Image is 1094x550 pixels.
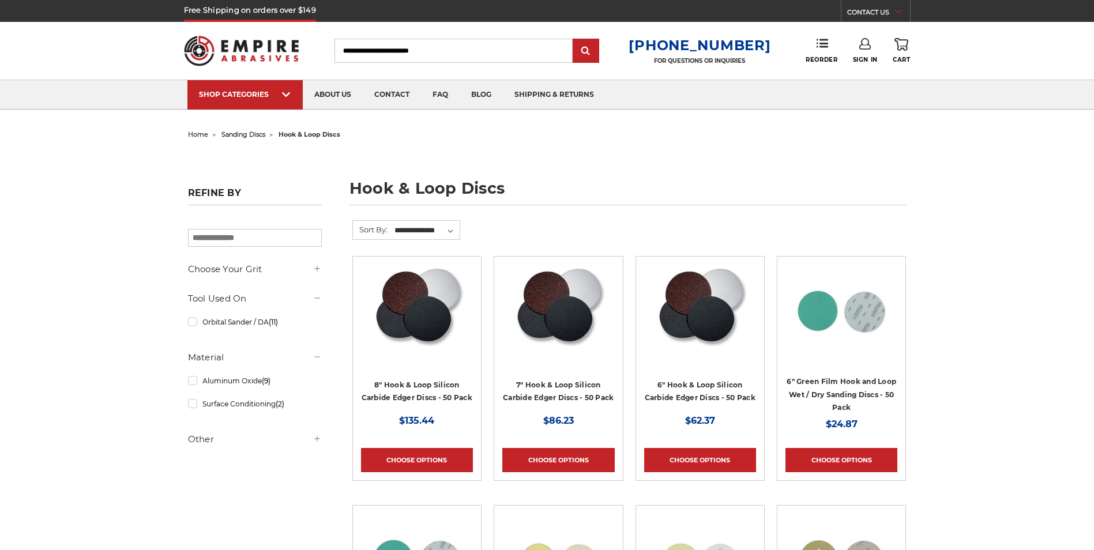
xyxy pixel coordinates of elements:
[503,80,606,110] a: shipping & returns
[269,318,278,326] span: (11)
[370,265,464,357] img: Silicon Carbide 8" Hook & Loop Edger Discs
[460,80,503,110] a: blog
[393,222,460,239] select: Sort By:
[644,448,756,472] a: Choose Options
[361,448,473,472] a: Choose Options
[795,265,888,357] img: 6-inch 60-grit green film hook and loop sanding discs with fast cutting aluminum oxide for coarse...
[188,130,208,138] a: home
[787,377,896,412] a: 6" Green Film Hook and Loop Wet / Dry Sanding Discs - 50 Pack
[262,376,270,385] span: (9)
[503,381,614,402] a: 7" Hook & Loop Silicon Carbide Edger Discs - 50 Pack
[685,415,715,426] span: $62.37
[421,80,460,110] a: faq
[502,448,614,472] a: Choose Options
[303,80,363,110] a: about us
[893,56,910,63] span: Cart
[188,432,322,446] h5: Other
[629,37,770,54] a: [PHONE_NUMBER]
[629,57,770,65] p: FOR QUESTIONS OR INQUIRIES
[543,415,574,426] span: $86.23
[785,265,897,376] a: 6-inch 60-grit green film hook and loop sanding discs with fast cutting aluminum oxide for coarse...
[188,187,322,205] h5: Refine by
[806,38,837,63] a: Reorder
[188,394,322,414] a: Surface Conditioning(2)
[188,262,322,276] h5: Choose Your Grit
[188,351,322,364] h5: Material
[644,265,756,376] a: Silicon Carbide 6" Hook & Loop Edger Discs
[353,221,388,238] label: Sort By:
[853,56,878,63] span: Sign In
[199,90,291,99] div: SHOP CATEGORIES
[184,28,299,73] img: Empire Abrasives
[361,265,473,376] a: Silicon Carbide 8" Hook & Loop Edger Discs
[502,265,614,376] a: Silicon Carbide 7" Hook & Loop Edger Discs
[806,56,837,63] span: Reorder
[221,130,265,138] a: sanding discs
[645,381,755,402] a: 6" Hook & Loop Silicon Carbide Edger Discs - 50 Pack
[362,381,472,402] a: 8" Hook & Loop Silicon Carbide Edger Discs - 50 Pack
[399,415,434,426] span: $135.44
[188,371,322,391] a: Aluminum Oxide(9)
[279,130,340,138] span: hook & loop discs
[574,40,597,63] input: Submit
[893,38,910,63] a: Cart
[276,400,284,408] span: (2)
[188,292,322,306] h5: Tool Used On
[785,448,897,472] a: Choose Options
[349,180,907,205] h1: hook & loop discs
[363,80,421,110] a: contact
[847,6,910,22] a: CONTACT US
[653,265,747,357] img: Silicon Carbide 6" Hook & Loop Edger Discs
[188,312,322,332] a: Orbital Sander / DA(11)
[512,265,605,357] img: Silicon Carbide 7" Hook & Loop Edger Discs
[826,419,858,430] span: $24.87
